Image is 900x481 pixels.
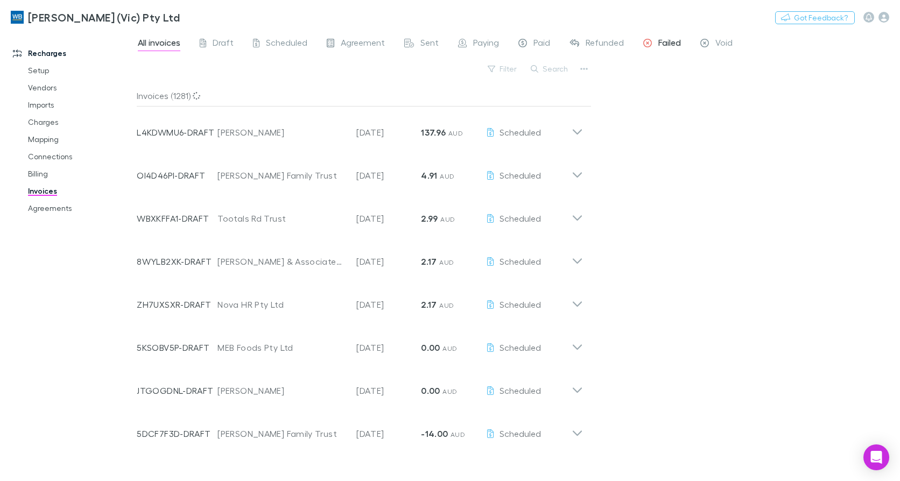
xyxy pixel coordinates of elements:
[128,365,592,408] div: JTGOGDNL-DRAFT[PERSON_NAME][DATE]0.00 AUDScheduled
[128,150,592,193] div: OI4D46PI-DRAFT[PERSON_NAME] Family Trust[DATE]4.91 AUDScheduled
[17,131,143,148] a: Mapping
[17,148,143,165] a: Connections
[421,127,446,138] strong: 137.96
[863,444,889,470] div: Open Intercom Messenger
[17,79,143,96] a: Vendors
[128,322,592,365] div: 5KSOBV5P-DRAFTMEB Foods Pty Ltd[DATE]0.00 AUDScheduled
[137,298,217,311] p: ZH7UXSXR-DRAFT
[138,37,180,51] span: All invoices
[17,165,143,182] a: Billing
[356,169,421,182] p: [DATE]
[17,114,143,131] a: Charges
[356,341,421,354] p: [DATE]
[217,212,346,225] div: Tootals Rd Trust
[2,45,143,62] a: Recharges
[128,279,592,322] div: ZH7UXSXR-DRAFTNova HR Pty Ltd[DATE]2.17 AUDScheduled
[715,37,733,51] span: Void
[500,342,541,352] span: Scheduled
[356,255,421,268] p: [DATE]
[356,427,421,440] p: [DATE]
[775,11,855,24] button: Got Feedback?
[266,37,307,51] span: Scheduled
[17,96,143,114] a: Imports
[500,256,541,266] span: Scheduled
[137,126,217,139] p: L4KDWMU6-DRAFT
[217,126,346,139] div: [PERSON_NAME]
[137,384,217,397] p: JTGOGDNL-DRAFT
[217,169,346,182] div: [PERSON_NAME] Family Trust
[421,256,437,267] strong: 2.17
[356,126,421,139] p: [DATE]
[356,212,421,225] p: [DATE]
[482,62,523,75] button: Filter
[421,428,448,439] strong: -14.00
[356,384,421,397] p: [DATE]
[473,37,499,51] span: Paying
[421,342,440,353] strong: 0.00
[586,37,624,51] span: Refunded
[17,182,143,200] a: Invoices
[137,255,217,268] p: 8WYLB2XK-DRAFT
[4,4,186,30] a: [PERSON_NAME] (Vic) Pty Ltd
[533,37,550,51] span: Paid
[442,344,457,352] span: AUD
[217,384,346,397] div: [PERSON_NAME]
[137,427,217,440] p: 5DCF7F3D-DRAFT
[17,200,143,217] a: Agreements
[658,37,681,51] span: Failed
[500,213,541,223] span: Scheduled
[421,170,437,181] strong: 4.91
[420,37,439,51] span: Sent
[500,127,541,137] span: Scheduled
[28,11,180,24] h3: [PERSON_NAME] (Vic) Pty Ltd
[421,213,438,224] strong: 2.99
[137,341,217,354] p: 5KSOBV5P-DRAFT
[213,37,234,51] span: Draft
[448,129,463,137] span: AUD
[440,215,455,223] span: AUD
[500,428,541,438] span: Scheduled
[356,298,421,311] p: [DATE]
[451,430,465,438] span: AUD
[217,298,346,311] div: Nova HR Pty Ltd
[137,212,217,225] p: WBXKFFA1-DRAFT
[217,341,346,354] div: MEB Foods Pty Ltd
[421,385,440,396] strong: 0.00
[128,236,592,279] div: 8WYLB2XK-DRAFT[PERSON_NAME] & Associates Pty Ltd[DATE]2.17 AUDScheduled
[442,387,457,395] span: AUD
[439,301,454,309] span: AUD
[217,427,346,440] div: [PERSON_NAME] Family Trust
[439,258,454,266] span: AUD
[500,385,541,395] span: Scheduled
[17,62,143,79] a: Setup
[128,107,592,150] div: L4KDWMU6-DRAFT[PERSON_NAME][DATE]137.96 AUDScheduled
[128,193,592,236] div: WBXKFFA1-DRAFTTootals Rd Trust[DATE]2.99 AUDScheduled
[500,299,541,309] span: Scheduled
[217,255,346,268] div: [PERSON_NAME] & Associates Pty Ltd
[137,169,217,182] p: OI4D46PI-DRAFT
[11,11,24,24] img: William Buck (Vic) Pty Ltd's Logo
[341,37,385,51] span: Agreement
[500,170,541,180] span: Scheduled
[525,62,574,75] button: Search
[440,172,454,180] span: AUD
[128,408,592,451] div: 5DCF7F3D-DRAFT[PERSON_NAME] Family Trust[DATE]-14.00 AUDScheduled
[421,299,437,310] strong: 2.17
